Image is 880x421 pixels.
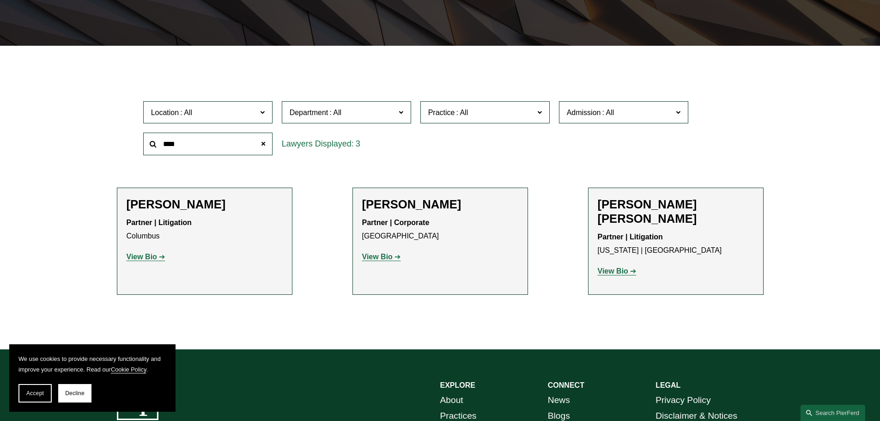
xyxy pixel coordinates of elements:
a: View Bio [362,253,401,261]
a: View Bio [127,253,165,261]
strong: EXPLORE [440,381,475,389]
a: View Bio [598,267,637,275]
span: Department [290,109,328,116]
a: Privacy Policy [655,392,710,409]
strong: View Bio [598,267,628,275]
strong: Partner | Litigation [598,233,663,241]
h2: [PERSON_NAME] [362,197,518,212]
span: Practice [428,109,455,116]
span: Location [151,109,179,116]
a: News [548,392,570,409]
p: [GEOGRAPHIC_DATA] [362,216,518,243]
span: Accept [26,390,44,397]
strong: Partner | Litigation [127,219,192,226]
p: Columbus [127,216,283,243]
span: 3 [356,139,360,148]
strong: CONNECT [548,381,584,389]
a: Search this site [801,405,865,421]
strong: View Bio [362,253,393,261]
strong: View Bio [127,253,157,261]
span: Admission [567,109,601,116]
strong: Partner | Corporate [362,219,430,226]
h2: [PERSON_NAME] [127,197,283,212]
span: Decline [65,390,85,397]
a: Cookie Policy [111,366,146,373]
a: About [440,392,463,409]
h2: [PERSON_NAME] [PERSON_NAME] [598,197,754,226]
strong: LEGAL [655,381,680,389]
button: Accept [18,384,52,403]
section: Cookie banner [9,344,176,412]
button: Decline [58,384,91,403]
p: We use cookies to provide necessary functionality and improve your experience. Read our . [18,354,166,375]
p: [US_STATE] | [GEOGRAPHIC_DATA] [598,231,754,257]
